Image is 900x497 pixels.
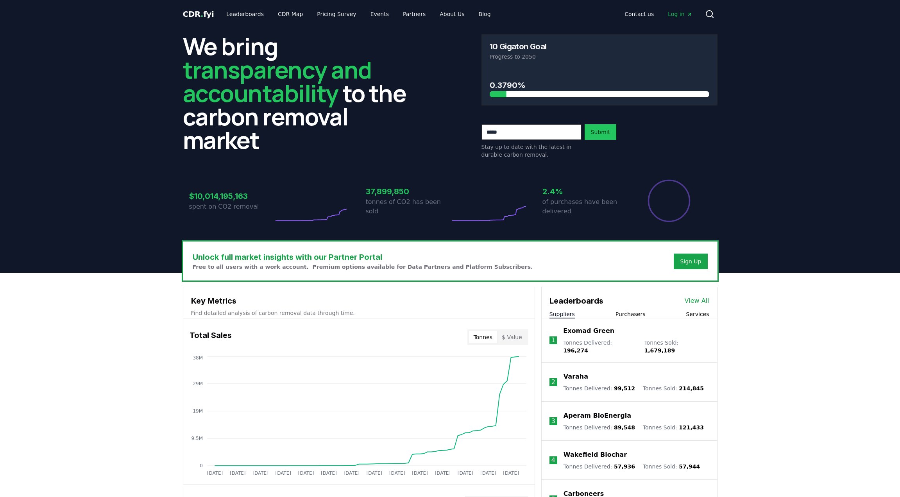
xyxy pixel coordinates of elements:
[662,7,698,21] a: Log in
[191,309,527,317] p: Find detailed analysis of carbon removal data through time.
[220,7,497,21] nav: Main
[643,424,704,431] p: Tonnes Sold :
[193,408,203,414] tspan: 19M
[229,470,245,476] tspan: [DATE]
[490,53,709,61] p: Progress to 2050
[644,339,709,354] p: Tonnes Sold :
[200,9,203,19] span: .
[389,470,405,476] tspan: [DATE]
[680,257,701,265] a: Sign Up
[469,331,497,343] button: Tonnes
[366,470,382,476] tspan: [DATE]
[457,470,473,476] tspan: [DATE]
[679,385,704,392] span: 214,845
[183,54,372,109] span: transparency and accountability
[563,326,614,336] a: Exomad Green
[189,202,274,211] p: spent on CO2 removal
[311,7,362,21] a: Pricing Survey
[503,470,519,476] tspan: [DATE]
[679,424,704,431] span: 121,433
[200,463,203,468] tspan: 0
[364,7,395,21] a: Events
[647,179,691,223] div: Percentage of sales delivered
[481,143,582,159] p: Stay up to date with the latest in durable carbon removal.
[191,295,527,307] h3: Key Metrics
[193,355,203,361] tspan: 38M
[549,295,603,307] h3: Leaderboards
[551,417,555,426] p: 3
[549,310,575,318] button: Suppliers
[564,424,635,431] p: Tonnes Delivered :
[551,336,555,345] p: 1
[643,384,704,392] p: Tonnes Sold :
[585,124,617,140] button: Submit
[644,347,675,354] span: 1,679,189
[193,381,203,386] tspan: 29M
[679,463,700,470] span: 57,944
[685,296,709,306] a: View All
[490,79,709,91] h3: 0.3790%
[497,331,527,343] button: $ Value
[275,470,291,476] tspan: [DATE]
[412,470,428,476] tspan: [DATE]
[564,384,635,392] p: Tonnes Delivered :
[614,424,635,431] span: 89,548
[207,470,223,476] tspan: [DATE]
[564,450,627,459] a: Wakefield Biochar
[191,436,202,441] tspan: 9.5M
[564,463,635,470] p: Tonnes Delivered :
[183,9,214,20] a: CDR.fyi
[542,186,627,197] h3: 2.4%
[193,251,533,263] h3: Unlock full market insights with our Partner Portal
[472,7,497,21] a: Blog
[551,377,555,387] p: 2
[686,310,709,318] button: Services
[614,385,635,392] span: 99,512
[490,43,547,50] h3: 10 Gigaton Goal
[252,470,268,476] tspan: [DATE]
[183,34,419,152] h2: We bring to the carbon removal market
[433,7,471,21] a: About Us
[618,7,698,21] nav: Main
[616,310,646,318] button: Purchasers
[551,456,555,465] p: 4
[563,339,636,354] p: Tonnes Delivered :
[480,470,496,476] tspan: [DATE]
[366,186,450,197] h3: 37,899,850
[193,263,533,271] p: Free to all users with a work account. Premium options available for Data Partners and Platform S...
[189,190,274,202] h3: $10,014,195,163
[564,372,588,381] a: Varaha
[183,9,214,19] span: CDR fyi
[542,197,627,216] p: of purchases have been delivered
[563,347,588,354] span: 196,274
[435,470,451,476] tspan: [DATE]
[564,411,631,420] a: Aperam BioEnergia
[668,10,692,18] span: Log in
[614,463,635,470] span: 57,936
[674,254,707,269] button: Sign Up
[366,197,450,216] p: tonnes of CO2 has been sold
[190,329,232,345] h3: Total Sales
[298,470,314,476] tspan: [DATE]
[344,470,360,476] tspan: [DATE]
[643,463,700,470] p: Tonnes Sold :
[397,7,432,21] a: Partners
[220,7,270,21] a: Leaderboards
[618,7,660,21] a: Contact us
[321,470,337,476] tspan: [DATE]
[272,7,309,21] a: CDR Map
